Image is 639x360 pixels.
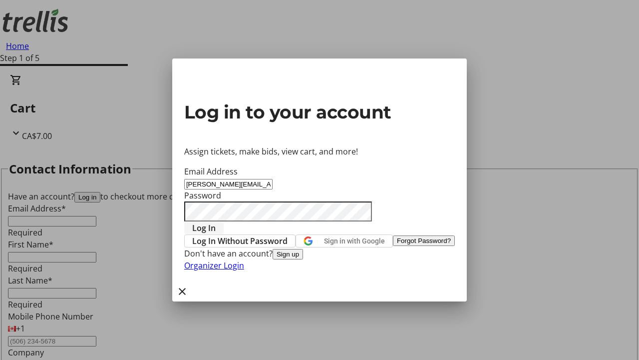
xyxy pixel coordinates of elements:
[184,166,238,177] label: Email Address
[184,234,296,247] button: Log In Without Password
[192,235,288,247] span: Log In Without Password
[184,145,455,157] p: Assign tickets, make bids, view cart, and more!
[184,179,273,189] input: Email Address
[192,222,216,234] span: Log In
[393,235,455,246] button: Forgot Password?
[324,237,385,245] span: Sign in with Google
[184,260,244,271] a: Organizer Login
[172,281,192,301] button: Close
[273,249,303,259] button: Sign up
[296,234,393,247] button: Sign in with Google
[184,190,221,201] label: Password
[184,98,455,125] h2: Log in to your account
[184,247,455,259] div: Don't have an account?
[184,222,224,234] button: Log In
